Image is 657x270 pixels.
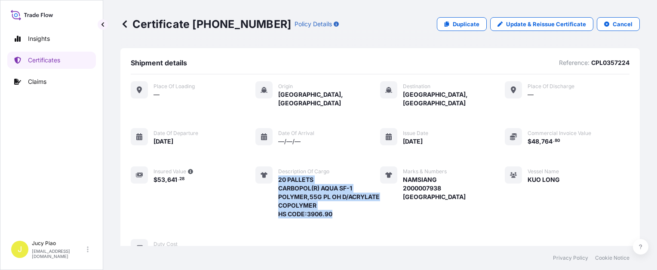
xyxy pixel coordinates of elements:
a: Privacy Policy [553,255,588,261]
span: $ [154,177,157,183]
button: Cancel [597,17,640,31]
p: Certificate [PHONE_NUMBER] [120,17,291,31]
p: Certificates [28,56,60,64]
p: [EMAIL_ADDRESS][DOMAIN_NAME] [32,249,85,259]
span: Date of arrival [278,130,314,137]
span: , [165,177,167,183]
span: . [178,178,179,181]
span: 20 PALLETS CARBOPOL(R) AQUA SF-1 POLYMER,55G PL OH D/ACRYLATE COPOLYMER HS CODE:3906.90 [278,175,380,218]
p: CPL0357224 [591,58,629,67]
span: . [553,139,554,142]
span: Commercial Invoice Value [528,130,591,137]
p: Insights [28,34,50,43]
span: [DATE] [154,137,173,146]
span: Destination [403,83,430,90]
a: Cookie Notice [595,255,629,261]
span: [GEOGRAPHIC_DATA], [GEOGRAPHIC_DATA] [278,90,380,107]
span: — [154,90,160,99]
a: Claims [7,73,96,90]
span: Duty Cost [154,241,178,248]
span: Origin [278,83,293,90]
span: 641 [167,177,177,183]
span: Marks & Numbers [403,168,447,175]
span: 53 [157,177,165,183]
a: Duplicate [437,17,487,31]
p: Cancel [613,20,632,28]
span: 764 [541,138,553,144]
p: Policy Details [295,20,332,28]
span: $ [528,138,531,144]
span: 48 [531,138,539,144]
span: J [18,245,22,254]
span: 80 [555,139,560,142]
span: — [528,90,534,99]
p: Jucy Piao [32,240,85,247]
span: Place of discharge [528,83,574,90]
span: 28 [179,178,184,181]
span: Vessel Name [528,168,559,175]
span: NAMSIANG 2000007938 [GEOGRAPHIC_DATA] [403,175,466,201]
span: Date of departure [154,130,198,137]
p: Reference: [559,58,589,67]
span: Shipment details [131,58,187,67]
span: —/—/— [278,137,301,146]
span: [GEOGRAPHIC_DATA], [GEOGRAPHIC_DATA] [403,90,505,107]
span: KUO LONG [528,175,560,184]
span: , [539,138,541,144]
p: Update & Reissue Certificate [506,20,586,28]
a: Insights [7,30,96,47]
a: Certificates [7,52,96,69]
p: Duplicate [453,20,479,28]
p: Claims [28,77,46,86]
span: Issue Date [403,130,428,137]
span: Description of cargo [278,168,329,175]
a: Update & Reissue Certificate [490,17,593,31]
span: Insured Value [154,168,186,175]
span: [DATE] [403,137,423,146]
span: Place of Loading [154,83,195,90]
